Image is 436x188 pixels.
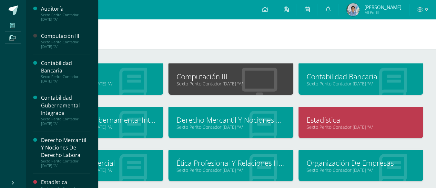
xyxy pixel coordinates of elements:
[177,115,285,125] a: Derecho Mercantil Y Nociones De Derecho Laboral
[177,72,285,82] a: Computación III
[47,81,155,87] a: Sexto Perito Contador [DATE] "A"
[307,124,415,130] a: Sexto Perito Contador [DATE] "A"
[177,167,285,173] a: Sexto Perito Contador [DATE] "A"
[177,158,285,168] a: Ética Profesional Y Relaciones Humanas
[307,167,415,173] a: Sexto Perito Contador [DATE] "A"
[41,60,90,83] a: Contabilidad BancariaSexto Perito Contador [DATE] "A"
[41,137,90,159] div: Derecho Mercantil Y Nociones De Derecho Laboral
[41,159,90,168] div: Sexto Perito Contador [DATE] "A"
[47,115,155,125] a: Contabilidad Gubernamental Integrada
[41,94,90,126] a: Contabilidad Gubernamental IntegradaSexto Perito Contador [DATE] "A"
[47,72,155,82] a: Auditoría
[307,158,415,168] a: Organización De Empresas
[41,179,90,186] div: Estadística
[41,5,90,13] div: Auditoría
[41,5,90,22] a: AuditoríaSexto Perito Contador [DATE] "A"
[47,167,155,173] a: Sexto Perito Contador [DATE] "A"
[364,10,401,15] span: Mi Perfil
[41,137,90,168] a: Derecho Mercantil Y Nociones De Derecho LaboralSexto Perito Contador [DATE] "A"
[177,81,285,87] a: Sexto Perito Contador [DATE] "A"
[364,4,401,10] span: [PERSON_NAME]
[41,74,90,83] div: Sexto Perito Contador [DATE] "A"
[307,115,415,125] a: Estadística
[307,81,415,87] a: Sexto Perito Contador [DATE] "A"
[41,40,90,49] div: Sexto Perito Contador [DATE] "A"
[47,158,155,168] a: Estadística Comercial
[41,60,90,74] div: Contabilidad Bancaria
[41,32,90,40] div: Computación III
[41,32,90,49] a: Computación IIISexto Perito Contador [DATE] "A"
[347,3,360,16] img: 6ccfca370cca7764fb92b5f942f04641.png
[177,124,285,130] a: Sexto Perito Contador [DATE] "A"
[307,72,415,82] a: Contabilidad Bancaria
[41,13,90,22] div: Sexto Perito Contador [DATE] "A"
[41,117,90,126] div: Sexto Perito Contador [DATE] "A"
[47,124,155,130] a: Sexto Perito Contador [DATE] "A"
[41,94,90,116] div: Contabilidad Gubernamental Integrada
